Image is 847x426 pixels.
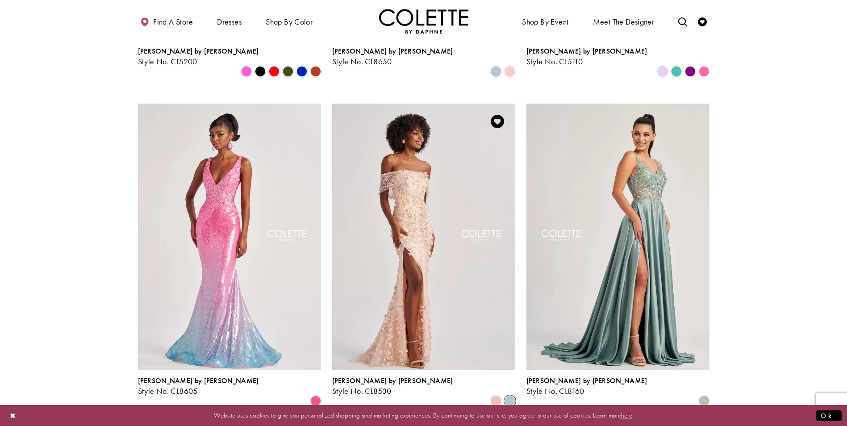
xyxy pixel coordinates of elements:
i: Ice Blue [491,66,501,77]
span: Shop By Event [522,17,568,26]
div: Colette by Daphne Style No. CL5110 [526,47,647,66]
a: Meet the designer [591,9,657,33]
span: [PERSON_NAME] by [PERSON_NAME] [526,376,647,385]
a: Visit Colette by Daphne Style No. CL8605 Page [138,104,321,370]
span: Dresses [215,9,244,33]
i: Peachy Pink [491,396,501,406]
i: Royal Blue [296,66,307,77]
span: [PERSON_NAME] by [PERSON_NAME] [332,46,453,56]
a: Toggle search [676,9,689,33]
span: Shop by color [266,17,313,26]
div: Colette by Daphne Style No. CL8530 [332,377,453,396]
span: Dresses [217,17,242,26]
i: Black [255,66,266,77]
i: Purple [685,66,696,77]
a: Visit Home Page [379,9,468,33]
a: Find a store [138,9,195,33]
a: here [621,411,632,420]
div: Colette by Daphne Style No. CL8650 [332,47,453,66]
a: Visit Colette by Daphne Style No. CL8530 Page [332,104,515,370]
i: Pink [699,66,709,77]
span: [PERSON_NAME] by [PERSON_NAME] [526,46,647,56]
a: Add to Wishlist [488,112,507,131]
img: Colette by Daphne [379,9,468,33]
span: Style No. CL8605 [138,386,198,396]
span: Meet the designer [593,17,655,26]
div: Colette by Daphne Style No. CL8160 [526,377,647,396]
p: Website uses cookies to give you personalized shopping and marketing experiences. By continuing t... [64,409,783,422]
i: Sienna [310,66,321,77]
i: Lilac [657,66,668,77]
i: Aqua [671,66,682,77]
i: Neon Pink [241,66,252,77]
div: Colette by Daphne Style No. CL5200 [138,47,259,66]
i: Sage [699,396,709,406]
span: Style No. CL5110 [526,56,583,67]
a: Check Wishlist [696,9,709,33]
span: [PERSON_NAME] by [PERSON_NAME] [138,46,259,56]
span: Style No. CL8530 [332,386,392,396]
button: Submit Dialog [816,410,842,421]
span: Shop by color [263,9,315,33]
i: Olive [283,66,293,77]
span: Style No. CL8650 [332,56,392,67]
i: Ice Pink [505,66,515,77]
i: Ice Blue [505,396,515,406]
span: Style No. CL5200 [138,56,197,67]
button: Close Dialog [5,408,21,423]
span: Style No. CL8160 [526,386,584,396]
span: Shop By Event [520,9,571,33]
a: Visit Colette by Daphne Style No. CL8160 Page [526,104,709,370]
i: Pink Ombre [310,396,321,406]
span: Find a store [153,17,193,26]
div: Colette by Daphne Style No. CL8605 [138,377,259,396]
span: [PERSON_NAME] by [PERSON_NAME] [332,376,453,385]
i: Red [269,66,280,77]
span: [PERSON_NAME] by [PERSON_NAME] [138,376,259,385]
